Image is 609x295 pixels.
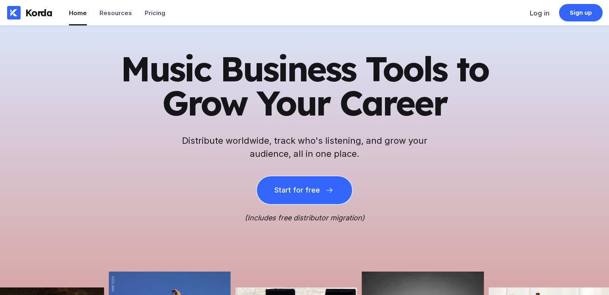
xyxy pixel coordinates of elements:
h2: Distribute worldwide, track who's listening, and grow your audience, all in one place. [178,134,431,160]
div: Sign up [570,9,592,17]
h1: Music Business Tools to Grow Your Career [110,52,499,120]
div: Start for free [274,186,320,194]
div: Home [69,9,87,17]
div: Pricing [145,9,165,17]
div: Log in [530,9,550,17]
div: Resources [100,9,132,17]
div: Korda [25,7,52,19]
i: (Includes free distributor migration) [245,214,365,222]
button: Start for free [257,176,352,204]
a: Sign up [559,4,603,21]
